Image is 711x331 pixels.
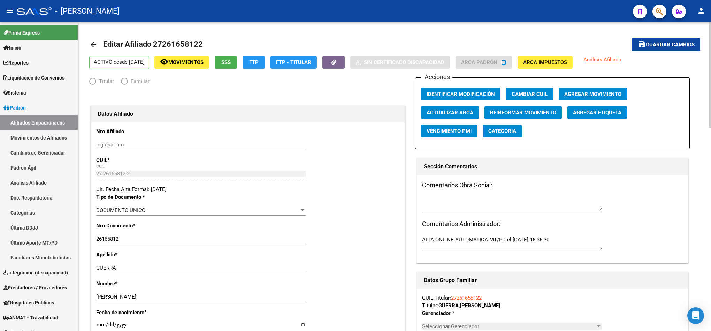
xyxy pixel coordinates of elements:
span: Liquidación de Convenios [3,74,64,82]
mat-icon: save [637,40,646,48]
span: Integración (discapacidad) [3,269,68,277]
span: Titular [96,77,114,85]
span: - [PERSON_NAME] [55,3,120,19]
span: Agregar Movimiento [564,91,621,97]
span: , [459,302,460,309]
p: Gerenciador * [422,309,500,317]
span: Reinformar Movimiento [490,110,556,116]
h1: Sección Comentarios [424,161,681,172]
span: Actualizar ARCA [427,110,473,116]
span: Movimientos [168,59,204,66]
span: Reportes [3,59,29,67]
button: ARCA Impuestos [518,56,573,69]
span: ARCA Padrón [461,59,497,66]
button: Actualizar ARCA [421,106,479,119]
mat-icon: menu [6,7,14,15]
div: CUIL Titular: Titular: [422,294,683,309]
span: Vencimiento PMI [427,128,472,134]
span: Seleccionar Gerenciador [422,323,596,330]
button: Movimientos [154,56,209,69]
button: Agregar Movimiento [559,88,627,100]
span: DOCUMENTO UNICO [96,207,145,213]
h1: Datos Afiliado [98,108,398,120]
span: Cambiar CUIL [512,91,548,97]
mat-icon: person [697,7,705,15]
span: Editar Afiliado 27261658122 [103,40,203,48]
span: Firma Express [3,29,40,37]
button: SSS [215,56,237,69]
span: Padrón [3,104,26,112]
button: ARCA Padrón [456,56,512,69]
span: ARCA Impuestos [523,59,567,66]
p: Nro Afiliado [96,128,187,135]
button: Reinformar Movimiento [484,106,562,119]
button: Categoria [483,125,522,137]
p: Nro Documento [96,222,187,230]
span: FTP [249,59,259,66]
button: FTP - Titular [270,56,317,69]
mat-radio-group: Elija una opción [89,80,156,86]
span: ANMAT - Trazabilidad [3,314,58,322]
span: Sin Certificado Discapacidad [364,59,444,66]
div: Ult. Fecha Alta Formal: [DATE] [96,186,400,193]
span: FTP - Titular [276,59,311,66]
span: Categoria [488,128,516,134]
strong: GUERRA [PERSON_NAME] [438,302,500,309]
span: Agregar Etiqueta [573,110,621,116]
h3: Comentarios Administrador: [422,219,683,229]
p: Nombre [96,280,187,287]
div: Open Intercom Messenger [687,307,704,324]
h1: Datos Grupo Familiar [424,275,681,286]
span: Prestadores / Proveedores [3,284,67,292]
span: Guardar cambios [646,42,695,48]
span: Hospitales Públicos [3,299,54,307]
p: Apellido [96,251,187,258]
span: Análisis Afiliado [583,57,621,63]
button: Agregar Etiqueta [567,106,627,119]
button: Cambiar CUIL [506,88,553,100]
p: Fecha de nacimiento [96,309,187,316]
p: CUIL [96,157,187,164]
mat-icon: remove_red_eye [160,58,168,66]
p: Tipo de Documento * [96,193,187,201]
span: SSS [221,59,231,66]
p: ACTIVO desde [DATE] [89,56,149,69]
button: Identificar Modificación [421,88,500,100]
span: Inicio [3,44,21,52]
h3: Acciones [421,72,452,82]
button: Vencimiento PMI [421,125,477,137]
span: Sistema [3,89,26,97]
button: Sin Certificado Discapacidad [350,56,450,69]
a: 27261658122 [451,295,482,301]
mat-icon: arrow_back [89,40,98,49]
span: Familiar [128,77,150,85]
span: Identificar Modificación [427,91,495,97]
button: FTP [243,56,265,69]
h3: Comentarios Obra Social: [422,180,683,190]
button: Guardar cambios [632,38,700,51]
